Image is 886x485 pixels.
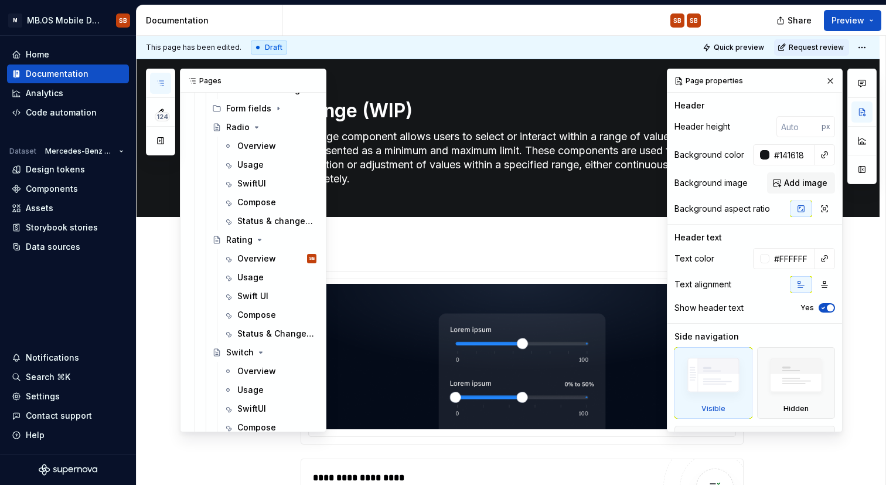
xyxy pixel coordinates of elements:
[26,183,78,195] div: Components
[7,368,129,386] button: Search ⌘K
[219,155,321,174] a: Usage
[7,199,129,218] a: Assets
[219,268,321,287] a: Usage
[119,16,127,25] div: SB
[40,143,129,160] button: Mercedes-Benz 2.0
[7,84,129,103] a: Analytics
[7,45,129,64] a: Home
[673,16,681,25] div: SB
[771,10,819,31] button: Share
[832,15,864,26] span: Preview
[207,99,321,118] div: Form fields
[219,193,321,212] a: Compose
[226,103,271,114] div: Form fields
[180,69,326,93] div: Pages
[309,253,315,264] div: SB
[237,178,266,189] div: SwiftUI
[237,253,276,264] div: Overview
[8,13,22,28] div: M
[226,347,254,358] div: Switch
[219,249,321,268] a: OverviewSB
[207,343,321,362] a: Switch
[237,196,276,208] div: Compose
[26,429,45,441] div: Help
[699,39,769,56] button: Quick preview
[251,40,287,55] div: Draft
[789,43,844,52] span: Request review
[219,287,321,306] a: Swift UI
[7,426,129,445] button: Help
[7,103,129,122] a: Code automation
[7,238,129,256] a: Data sources
[219,174,321,193] a: SwiftUI
[237,328,314,340] div: Status & Changelog
[146,15,278,26] div: Documentation
[45,147,114,156] span: Mercedes-Benz 2.0
[2,8,134,33] button: MMB.OS Mobile Design SystemSB
[219,381,321,399] a: Usage
[237,309,276,321] div: Compose
[7,160,129,179] a: Design tokens
[7,218,129,237] a: Storybook stories
[219,418,321,437] a: Compose
[7,387,129,406] a: Settings
[237,290,268,302] div: Swift UI
[237,403,266,415] div: SwiftUI
[788,15,812,26] span: Share
[26,202,53,214] div: Assets
[714,43,764,52] span: Quick preview
[7,406,129,425] button: Contact support
[39,464,97,476] svg: Supernova Logo
[26,222,98,233] div: Storybook stories
[298,127,741,188] textarea: A range component allows users to select or interact within a range of values, typically represen...
[26,87,63,99] div: Analytics
[9,147,36,156] div: Dataset
[26,391,60,402] div: Settings
[219,362,321,381] a: Overview
[26,107,97,118] div: Code automation
[298,97,741,125] textarea: Range (WIP)
[237,365,276,377] div: Overview
[219,306,321,324] a: Compose
[7,348,129,367] button: Notifications
[226,234,253,246] div: Rating
[824,10,881,31] button: Preview
[26,164,85,175] div: Design tokens
[219,212,321,230] a: Status & changelog
[774,39,849,56] button: Request review
[237,159,264,171] div: Usage
[146,43,241,52] span: This page has been edited.
[226,121,250,133] div: Radio
[237,140,276,152] div: Overview
[26,241,80,253] div: Data sources
[26,352,79,364] div: Notifications
[26,371,70,383] div: Search ⌘K
[27,15,102,26] div: MB.OS Mobile Design System
[26,49,49,60] div: Home
[207,230,321,249] a: Rating
[7,65,129,83] a: Documentation
[219,137,321,155] a: Overview
[155,112,170,121] span: 124
[219,324,321,343] a: Status & Changelog
[237,272,264,283] div: Usage
[26,68,88,80] div: Documentation
[237,215,314,227] div: Status & changelog
[237,422,276,433] div: Compose
[690,16,698,25] div: SB
[207,118,321,137] a: Radio
[237,384,264,396] div: Usage
[26,410,92,422] div: Contact support
[219,399,321,418] a: SwiftUI
[7,179,129,198] a: Components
